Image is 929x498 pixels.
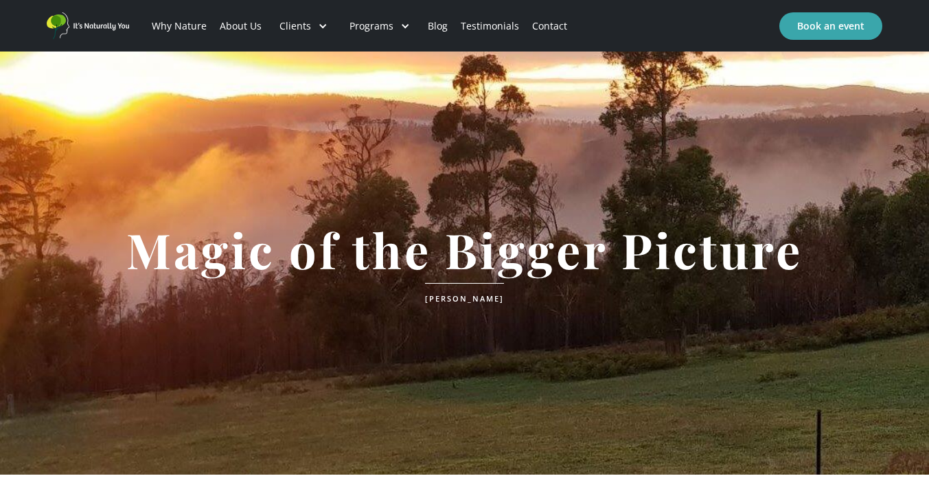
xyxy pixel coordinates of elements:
a: Book an event [779,12,882,40]
div: Clients [268,3,339,49]
div: Programs [339,3,421,49]
a: Testimonials [454,3,525,49]
div: Clients [279,19,311,33]
a: home [47,12,129,39]
a: Why Nature [146,3,214,49]
a: About Us [214,3,268,49]
div: Programs [349,19,393,33]
a: Contact [525,3,573,49]
div: [PERSON_NAME] [425,283,504,307]
h1: Magic of the Bigger Picture [106,223,823,276]
a: Blog [421,3,454,49]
